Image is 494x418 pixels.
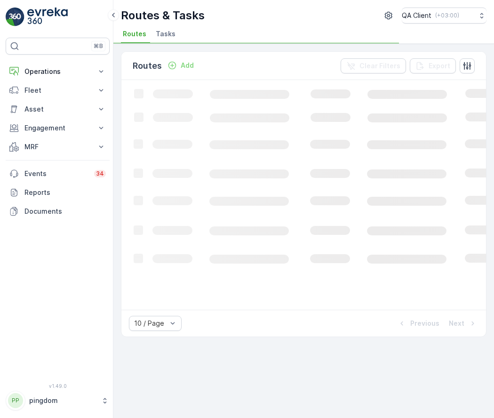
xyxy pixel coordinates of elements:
span: Tasks [156,29,175,39]
button: Previous [396,318,440,329]
p: ( +03:00 ) [435,12,459,19]
span: Routes [123,29,146,39]
img: logo [6,8,24,26]
button: Clear Filters [341,58,406,73]
p: Asset [24,104,91,114]
button: Add [164,60,198,71]
p: Reports [24,188,106,197]
p: Previous [410,319,439,328]
button: Export [410,58,456,73]
p: Routes [133,59,162,72]
p: 34 [96,170,104,177]
p: Engagement [24,123,91,133]
a: Documents [6,202,110,221]
button: PPpingdom [6,391,110,410]
img: logo_light-DOdMpM7g.png [27,8,68,26]
a: Reports [6,183,110,202]
p: Fleet [24,86,91,95]
p: Clear Filters [359,61,400,71]
button: Asset [6,100,110,119]
p: Routes & Tasks [121,8,205,23]
button: MRF [6,137,110,156]
p: QA Client [402,11,431,20]
p: ⌘B [94,42,103,50]
button: Fleet [6,81,110,100]
p: Events [24,169,88,178]
button: QA Client(+03:00) [402,8,486,24]
p: Documents [24,207,106,216]
button: Engagement [6,119,110,137]
p: Export [429,61,450,71]
a: Events34 [6,164,110,183]
div: PP [8,393,23,408]
p: MRF [24,142,91,152]
span: v 1.49.0 [6,383,110,389]
p: pingdom [29,396,96,405]
p: Next [449,319,464,328]
p: Add [181,61,194,70]
p: Operations [24,67,91,76]
button: Next [448,318,478,329]
button: Operations [6,62,110,81]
